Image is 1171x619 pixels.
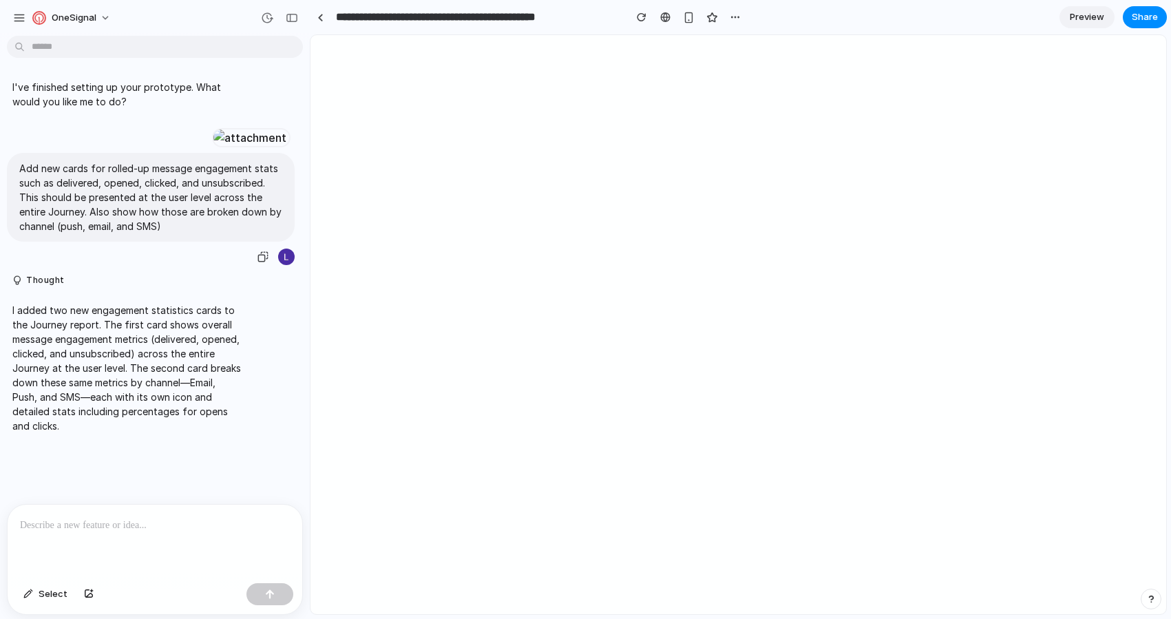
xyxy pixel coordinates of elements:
[12,80,242,109] p: I've finished setting up your prototype. What would you like me to do?
[1123,6,1167,28] button: Share
[1132,10,1158,24] span: Share
[27,7,118,29] button: OneSignal
[19,161,282,233] p: Add new cards for rolled-up message engagement stats such as delivered, opened, clicked, and unsu...
[52,11,96,25] span: OneSignal
[39,587,67,601] span: Select
[17,583,74,605] button: Select
[1059,6,1115,28] a: Preview
[1070,10,1104,24] span: Preview
[12,303,242,433] p: I added two new engagement statistics cards to the Journey report. The first card shows overall m...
